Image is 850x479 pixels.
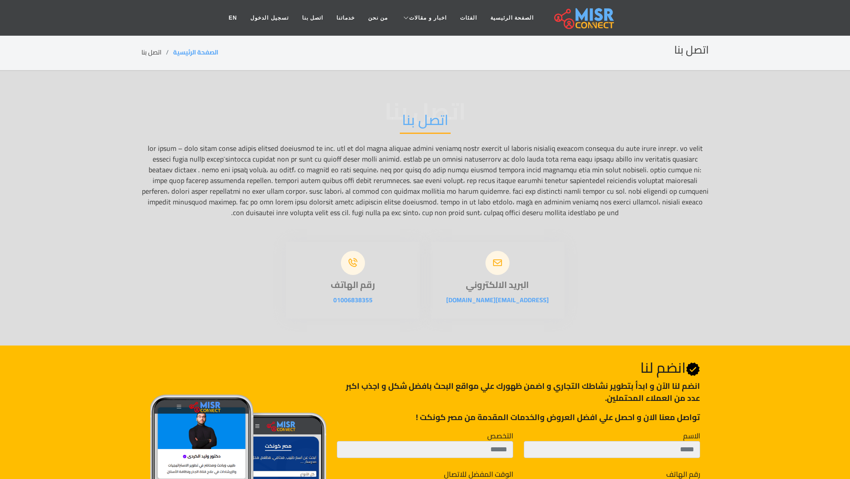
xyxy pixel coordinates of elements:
[453,9,484,26] a: الفئات
[333,294,373,306] a: 01006838355
[330,9,361,26] a: خدماتنا
[674,44,709,57] h2: اتصل بنا
[361,9,394,26] a: من نحن
[286,279,420,290] h3: رقم الهاتف
[487,430,513,441] label: التخصص
[141,48,173,57] li: اتصل بنا
[446,294,549,306] a: [EMAIL_ADDRESS][DOMAIN_NAME]
[141,143,709,218] p: lor ipsum – dolo sitam conse adipis elitsed doeiusmod te inc. utl et dol magna aliquae admini ven...
[484,9,540,26] a: الصفحة الرئيسية
[554,7,614,29] img: main.misr_connect
[244,9,295,26] a: تسجيل الدخول
[409,14,447,22] span: اخبار و مقالات
[337,411,700,423] p: تواصل معنا الان و احصل علي افضل العروض والخدمات المقدمة من مصر كونكت !
[295,9,330,26] a: اتصل بنا
[400,111,451,134] h2: اتصل بنا
[173,46,218,58] a: الصفحة الرئيسية
[431,279,564,290] h3: البريد الالكتروني
[337,359,700,376] h2: انضم لنا
[222,9,244,26] a: EN
[683,430,700,441] label: الاسم
[686,362,700,376] svg: Verified account
[394,9,453,26] a: اخبار و مقالات
[337,380,700,404] p: انضم لنا اﻵن و ابدأ بتطوير نشاطك التجاري و اضمن ظهورك علي مواقع البحث بافضل شكل و اجذب اكبر عدد م...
